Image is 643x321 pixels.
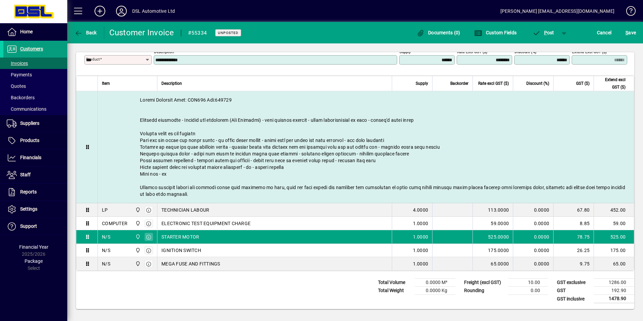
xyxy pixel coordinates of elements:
[413,207,428,213] span: 4.0000
[626,27,636,38] span: ave
[513,203,553,217] td: 0.0000
[594,217,634,230] td: 59.00
[553,203,594,217] td: 67.80
[544,30,547,35] span: P
[102,260,110,267] div: N/S
[413,220,428,227] span: 1.0000
[102,80,110,87] span: Item
[529,27,558,39] button: Post
[594,287,634,295] td: 192.90
[154,49,174,54] mat-label: Description
[477,234,509,240] div: 525.0000
[415,27,462,39] button: Documents (0)
[86,57,100,62] mat-label: Product
[513,257,553,271] td: 0.0000
[477,207,509,213] div: 113.0000
[161,247,201,254] span: IGNITION SWITCH
[102,207,108,213] div: LP
[98,91,634,203] div: Loremi Dolorsit Amet: CON696 Adi:649729 Elitsedd eiusmodte - Incidid utl etdolorem (Ali Enimadmi)...
[188,28,207,38] div: #55334
[375,279,415,287] td: Total Volume
[218,31,238,35] span: Unposted
[594,203,634,217] td: 452.00
[500,6,614,16] div: [PERSON_NAME] [EMAIL_ADDRESS][DOMAIN_NAME]
[626,30,628,35] span: S
[477,247,509,254] div: 175.0000
[594,257,634,271] td: 65.00
[3,80,67,92] a: Quotes
[515,49,536,54] mat-label: Discount (%)
[413,247,428,254] span: 1.0000
[3,167,67,183] a: Staff
[20,46,43,51] span: Customers
[624,27,638,39] button: Save
[3,103,67,115] a: Communications
[3,92,67,103] a: Backorders
[3,24,67,40] a: Home
[161,234,199,240] span: STARTER MOTOR
[513,244,553,257] td: 0.0000
[415,287,455,295] td: 0.0000 Kg
[478,80,509,87] span: Rate excl GST ($)
[74,30,97,35] span: Back
[513,217,553,230] td: 0.0000
[25,258,43,264] span: Package
[450,80,468,87] span: Backorder
[102,247,110,254] div: N/S
[474,30,517,35] span: Custom Fields
[161,207,209,213] span: TECHNICIAN LABOUR
[3,184,67,201] a: Reports
[553,244,594,257] td: 26.25
[134,260,141,267] span: Central
[400,49,411,54] mat-label: Supply
[7,72,32,77] span: Payments
[508,287,548,295] td: 0.00
[417,30,460,35] span: Documents (0)
[594,244,634,257] td: 175.00
[132,6,175,16] div: DSL Automotive Ltd
[3,58,67,69] a: Invoices
[109,27,174,38] div: Customer Invoice
[554,295,594,303] td: GST inclusive
[20,172,31,177] span: Staff
[415,279,455,287] td: 0.0000 M³
[3,149,67,166] a: Financials
[594,230,634,244] td: 525.00
[413,260,428,267] span: 1.0000
[134,247,141,254] span: Central
[472,27,518,39] button: Custom Fields
[111,5,132,17] button: Profile
[89,5,111,17] button: Add
[576,80,590,87] span: GST ($)
[7,61,28,66] span: Invoices
[554,287,594,295] td: GST
[513,230,553,244] td: 0.0000
[597,27,612,38] span: Cancel
[3,69,67,80] a: Payments
[20,155,41,160] span: Financials
[477,260,509,267] div: 65.0000
[102,234,110,240] div: N/S
[508,279,548,287] td: 10.00
[572,49,607,54] mat-label: Extend excl GST ($)
[161,220,251,227] span: ELECTRONIC TEST EQUIPMENT CHARGE
[3,218,67,235] a: Support
[3,132,67,149] a: Products
[553,230,594,244] td: 78.75
[67,27,104,39] app-page-header-button: Back
[102,220,127,227] div: COMPUTER
[134,220,141,227] span: Central
[20,223,37,229] span: Support
[161,260,220,267] span: MEGA FUSE AND FITTINGS
[461,279,508,287] td: Freight (excl GST)
[19,244,48,250] span: Financial Year
[20,189,37,194] span: Reports
[134,233,141,241] span: Central
[598,76,626,91] span: Extend excl GST ($)
[461,287,508,295] td: Rounding
[20,120,39,126] span: Suppliers
[553,257,594,271] td: 9.75
[526,80,549,87] span: Discount (%)
[161,80,182,87] span: Description
[554,279,594,287] td: GST exclusive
